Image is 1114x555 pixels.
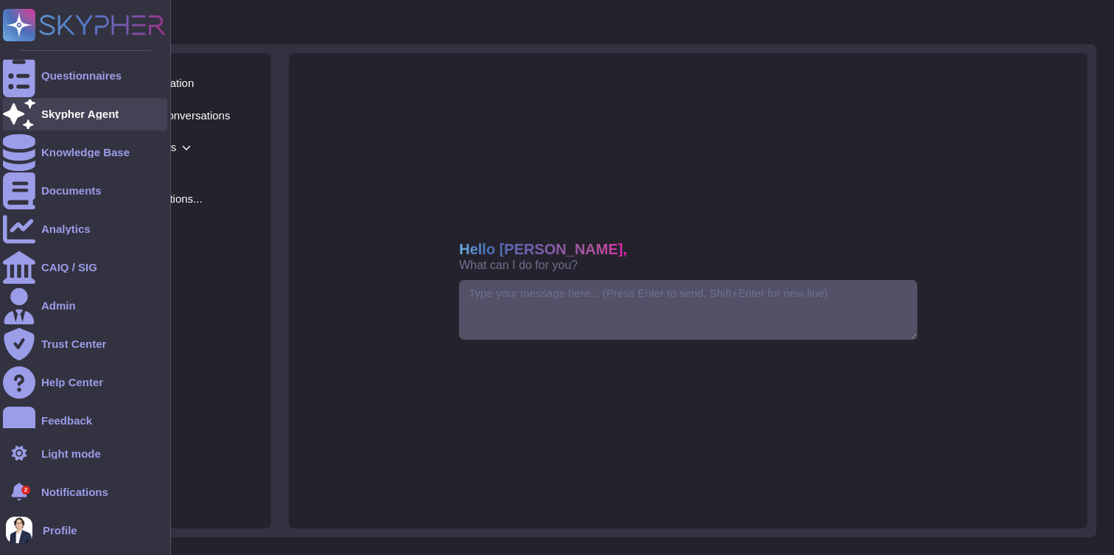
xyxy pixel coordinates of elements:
div: Knowledge Base [41,147,130,158]
a: Trust Center [3,328,167,360]
a: Questionnaires [3,60,167,92]
div: Help Center [41,377,103,388]
a: Feedback [3,405,167,437]
div: Analytics [41,223,91,234]
div: 2 [21,486,30,495]
div: Light mode [41,448,101,459]
button: user [3,514,43,546]
img: user [6,517,32,543]
div: Trust Center [41,338,106,349]
a: CAIQ / SIG [3,251,167,284]
span: Hello [PERSON_NAME], [459,242,627,256]
a: Skypher Agent [3,98,167,130]
div: Skypher Agent [41,108,119,119]
div: Questionnaires [41,70,122,81]
a: Knowledge Base [3,136,167,169]
div: Admin [41,300,76,311]
div: CAIQ / SIG [41,262,97,273]
div: Documents [41,185,102,196]
span: What can I do for you? [459,259,578,271]
a: Help Center [3,366,167,399]
span: Profile [43,525,77,536]
span: Notifications [41,486,108,498]
a: Analytics [3,213,167,245]
div: Feedback [41,415,92,426]
a: Admin [3,290,167,322]
a: Documents [3,175,167,207]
